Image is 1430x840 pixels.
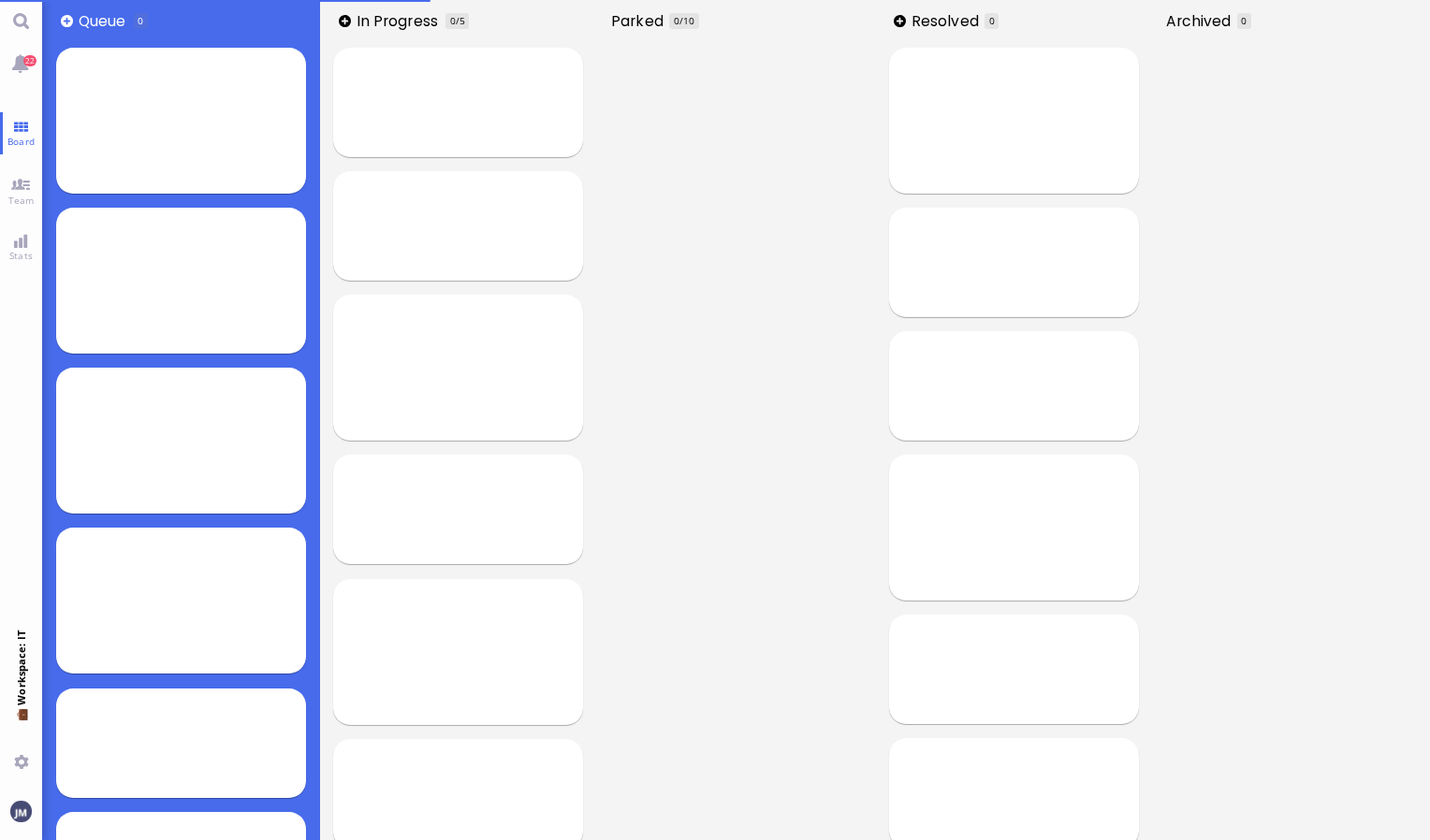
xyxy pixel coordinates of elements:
[339,15,351,27] button: Add
[894,15,906,27] button: Add
[674,14,679,27] span: 0
[450,14,456,27] span: 0
[4,194,39,207] span: Team
[23,55,36,66] span: 22
[138,14,143,27] span: 0
[10,801,31,821] img: You
[679,14,694,27] span: /10
[79,10,132,32] span: Queue
[14,705,28,747] span: 💼 Workspace: IT
[456,14,465,27] span: /5
[912,10,985,32] span: Resolved
[357,10,445,32] span: In progress
[1166,10,1237,32] span: Archived
[5,249,37,262] span: Stats
[61,15,73,27] button: Add
[3,135,39,148] span: Board
[611,10,669,32] span: Parked
[989,14,995,27] span: 0
[1241,14,1247,27] span: 0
